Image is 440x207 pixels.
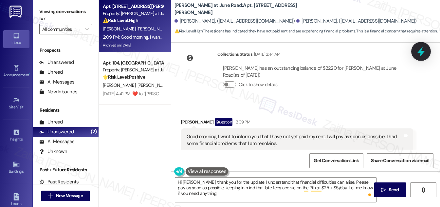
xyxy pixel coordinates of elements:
[103,26,171,32] span: [PERSON_NAME] [PERSON_NAME]
[174,2,305,16] b: [PERSON_NAME] at June Road: Apt. [STREET_ADDRESS][PERSON_NAME]
[103,17,138,23] strong: ⚠️ Risk Level: High
[3,30,29,48] a: Inbox
[217,51,252,58] div: Collections Status
[389,186,399,193] span: Send
[252,51,281,58] div: [DATE] 2:44 AM
[39,148,67,155] div: Unknown
[103,74,145,80] strong: 🌟 Risk Level: Positive
[223,65,408,79] div: [PERSON_NAME] has an outstanding balance of $2220 for [PERSON_NAME] at June Road (as of [DATE])
[103,34,399,40] div: 2:09 PM: Good morning, I want to inform you that I have not yet paid my rent. I will pay as soon ...
[3,95,29,112] a: Site Visit •
[3,159,29,177] a: Buildings
[39,7,92,24] label: Viewing conversations for
[24,104,25,108] span: •
[137,82,170,88] span: [PERSON_NAME]
[174,28,437,35] span: : The resident has indicated they have not paid rent and are experiencing financial problems. Thi...
[381,187,386,193] i: 
[103,66,163,73] div: Property: [PERSON_NAME] at June Road
[33,107,99,114] div: Residents
[39,88,77,95] div: New Inbounds
[309,153,363,168] button: Get Conversation Link
[33,166,99,173] div: Past + Future Residents
[103,91,381,97] div: [DATE] 4:41 PM: ​❤️​ to “ [PERSON_NAME] ([PERSON_NAME] at June Road): You're welcome, [PERSON_NAM...
[48,193,53,198] i: 
[103,3,163,10] div: Apt. [STREET_ADDRESS][PERSON_NAME]
[296,18,417,25] div: [PERSON_NAME]. ([EMAIL_ADDRESS][DOMAIN_NAME])
[39,128,74,135] div: Unanswered
[29,72,30,76] span: •
[103,82,137,88] span: [PERSON_NAME]
[314,157,359,164] span: Get Conversation Link
[56,192,83,199] span: New Message
[85,27,88,32] i: 
[23,136,24,141] span: •
[187,133,403,147] div: Good morning, I want to inform you that I have not yet paid my rent. I will pay as soon as possib...
[33,47,99,54] div: Prospects
[239,81,277,88] label: Click to show details
[9,6,23,18] img: ResiDesk Logo
[39,59,74,66] div: Unanswered
[234,119,250,125] div: 2:09 PM
[41,191,90,201] button: New Message
[174,28,203,34] strong: ⚠️ Risk Level: High
[215,118,232,126] div: Question
[39,69,63,76] div: Unread
[181,118,413,128] div: [PERSON_NAME]
[39,79,74,85] div: All Messages
[102,41,164,49] div: Archived on [DATE]
[103,10,163,17] div: Property: [PERSON_NAME] at June Road
[3,127,29,144] a: Insights •
[103,60,163,66] div: Apt. 104, [GEOGRAPHIC_DATA][PERSON_NAME] at June Road 2
[371,157,429,164] span: Share Conversation via email
[42,24,82,34] input: All communities
[175,178,376,202] textarea: To enrich screen reader interactions, please activate Accessibility in Grammarly extension settings
[367,153,433,168] button: Share Conversation via email
[39,138,74,145] div: All Messages
[39,119,63,125] div: Unread
[421,187,426,193] i: 
[89,127,99,137] div: (2)
[374,182,406,197] button: Send
[39,179,79,185] div: Past Residents
[174,18,295,25] div: [PERSON_NAME]. ([EMAIL_ADDRESS][DOMAIN_NAME])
